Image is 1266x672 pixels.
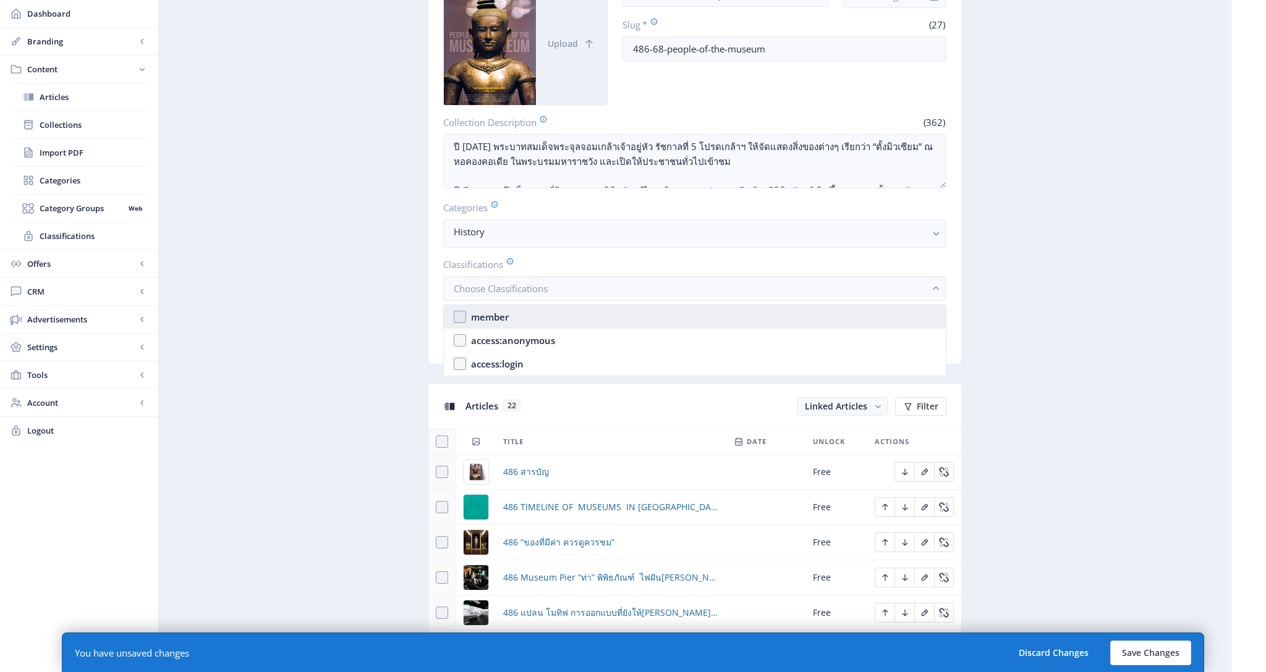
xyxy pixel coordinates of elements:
label: Categories [443,201,937,214]
span: Classifications [40,230,146,242]
span: Dashboard [27,7,148,20]
td: Free [805,455,867,490]
button: Save Changes [1110,640,1191,665]
a: Edit page [934,535,954,547]
span: Filter [917,401,938,411]
a: Edit page [875,535,894,547]
td: Free [805,490,867,525]
span: Logout [27,424,148,437]
a: Edit page [894,571,914,582]
a: Collections [12,111,146,138]
span: Categories [40,174,146,187]
a: Edit page [894,606,914,618]
img: 6b50915f-3ddd-4a9d-8a39-ab78c05965bc.png [464,495,488,519]
label: Collection Description [443,115,690,129]
span: Settings [27,341,136,353]
td: Free [805,525,867,560]
a: 486 แปลน โมทิฟ การออกแบบที่ยังให้[PERSON_NAME] DESIGN TO THE WISDOM [503,605,719,620]
a: 486 สารบัญ [503,464,549,479]
a: Edit page [875,606,894,618]
a: Edit page [934,571,954,582]
input: this-is-how-a-slug-looks-like [622,36,947,61]
span: Articles [465,400,498,412]
a: Edit page [894,535,914,547]
a: Edit page [875,500,894,512]
img: 9419eef4-f1ff-401f-b2d8-309bcd6de809.png [464,460,488,484]
button: Filter [895,397,946,416]
span: Account [27,397,136,409]
span: Tools [27,369,136,381]
button: Linked Articles [797,397,888,416]
span: Collections [40,119,146,131]
a: Edit page [914,500,934,512]
a: Edit page [914,465,934,477]
button: Choose Classifications [443,276,946,301]
a: 486 Museum Pier “ท่า” พิพิธภัณฑ์ ไฟฝัน[PERSON_NAME] [503,570,719,585]
img: a52199dd-854f-4d86-ac3d-5c52220d84ae.png [464,530,488,555]
a: Edit page [914,606,934,618]
nb-select-label: History [454,224,926,239]
a: 486 “ของที่มีค่า ควรดูควรชม” [503,535,614,550]
a: Edit page [875,571,894,582]
span: Date [747,434,767,449]
img: 1a048694-6c99-44bc-adef-6781d7d38219.png [464,565,488,590]
div: You have unsaved changes [75,647,189,659]
nb-badge: Web [124,202,146,214]
span: Title [503,434,524,449]
span: (27) [927,19,946,31]
div: access:login [471,356,524,371]
a: Edit page [914,535,934,547]
span: Actions [875,434,909,449]
a: Categories [12,167,146,194]
div: member [471,309,509,324]
span: Unlock [813,434,845,449]
span: Category Groups [40,202,124,214]
span: Branding [27,35,136,48]
td: Free [805,560,867,595]
a: Category GroupsWeb [12,195,146,222]
span: 22 [503,400,520,412]
a: Articles [12,83,146,111]
a: Edit page [934,500,954,512]
td: Free [805,595,867,631]
a: Edit page [894,500,914,512]
img: e6379cc0-88fa-4164-b680-7a4319daa25a.png [464,600,488,625]
span: Linked Articles [805,400,867,412]
span: Import PDF [40,146,146,159]
div: access:anonymous [471,333,555,348]
span: Advertisements [27,313,136,325]
button: Discard Changes [1007,640,1100,665]
a: Import PDF [12,139,146,166]
span: (362) [922,116,946,128]
span: Offers [27,258,136,270]
span: CRM [27,285,136,298]
span: Upload [548,39,578,49]
a: Classifications [12,222,146,250]
label: Slug [622,18,780,31]
label: Classifications [443,258,937,271]
a: Edit page [934,606,954,618]
td: Free [805,631,867,666]
button: History [443,219,946,248]
a: 486 TIMELINE OF MUSEUMS IN [GEOGRAPHIC_DATA] กาลานุกรมพิพิธภัณฑ์ไทย [503,500,719,514]
a: Edit page [914,571,934,582]
a: Edit page [934,465,954,477]
span: Articles [40,91,146,103]
a: Edit page [894,465,914,477]
span: Content [27,63,136,75]
span: Choose Classifications [454,282,548,295]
